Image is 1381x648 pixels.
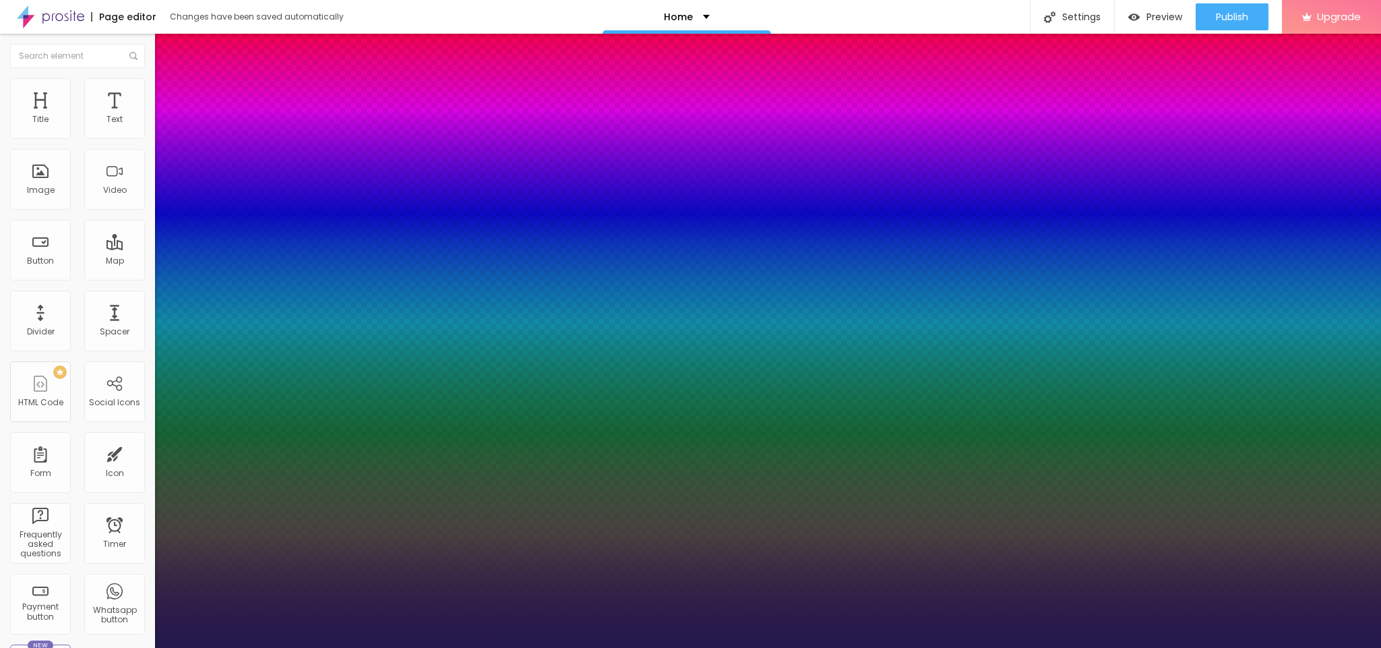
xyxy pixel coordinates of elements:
div: Divider [27,327,55,336]
div: Button [27,256,54,266]
span: Upgrade [1317,11,1361,22]
div: Spacer [100,327,129,336]
div: Icon [106,469,124,478]
div: Changes have been saved automatically [170,13,344,21]
div: Title [32,115,49,124]
div: Social Icons [89,398,140,407]
span: Publish [1216,11,1248,22]
img: Icone [1044,11,1055,23]
div: Image [27,185,55,195]
div: Map [106,256,124,266]
span: Preview [1146,11,1182,22]
div: Payment button [13,602,67,622]
p: Home [664,12,693,22]
button: Preview [1115,3,1196,30]
div: Form [30,469,51,478]
button: Publish [1196,3,1268,30]
div: HTML Code [18,398,63,407]
input: Search element [10,44,145,68]
div: Whatsapp button [88,606,141,625]
div: Text [106,115,123,124]
div: Timer [103,539,126,549]
img: view-1.svg [1128,11,1140,23]
img: Icone [129,52,137,60]
div: Video [103,185,127,195]
div: Frequently asked questions [13,530,67,559]
div: Page editor [91,12,156,22]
